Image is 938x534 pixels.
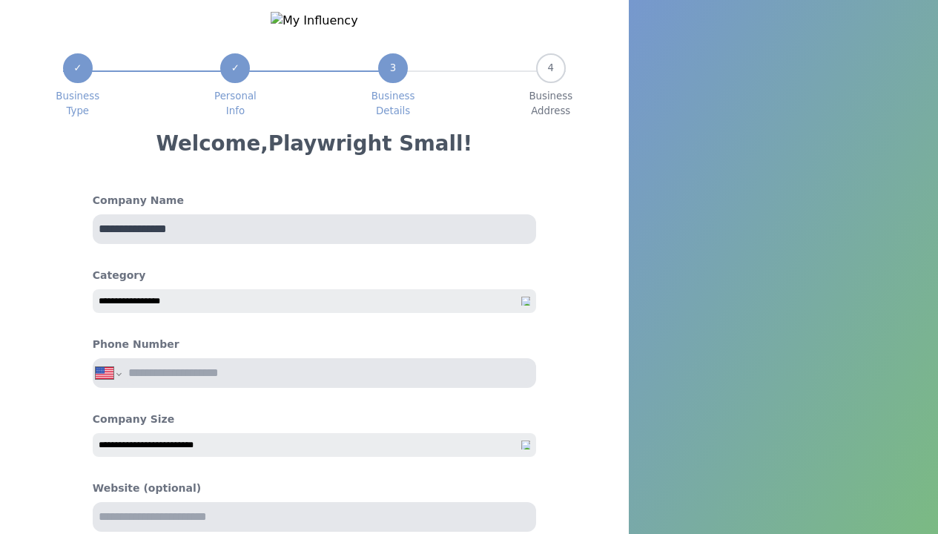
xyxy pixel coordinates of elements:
[93,193,536,208] h4: Company Name
[93,481,536,496] h4: Website (optional)
[214,89,257,119] span: Personal Info
[156,131,472,157] h3: Welcome, Playwright Small !
[63,53,93,83] div: ✓
[220,53,250,83] div: ✓
[529,89,572,119] span: Business Address
[536,53,566,83] div: 4
[371,89,415,119] span: Business Details
[93,412,536,427] h4: Company Size
[93,337,179,352] h4: Phone Number
[271,12,358,30] img: My Influency
[56,89,99,119] span: Business Type
[378,53,408,83] div: 3
[93,268,536,283] h4: Category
